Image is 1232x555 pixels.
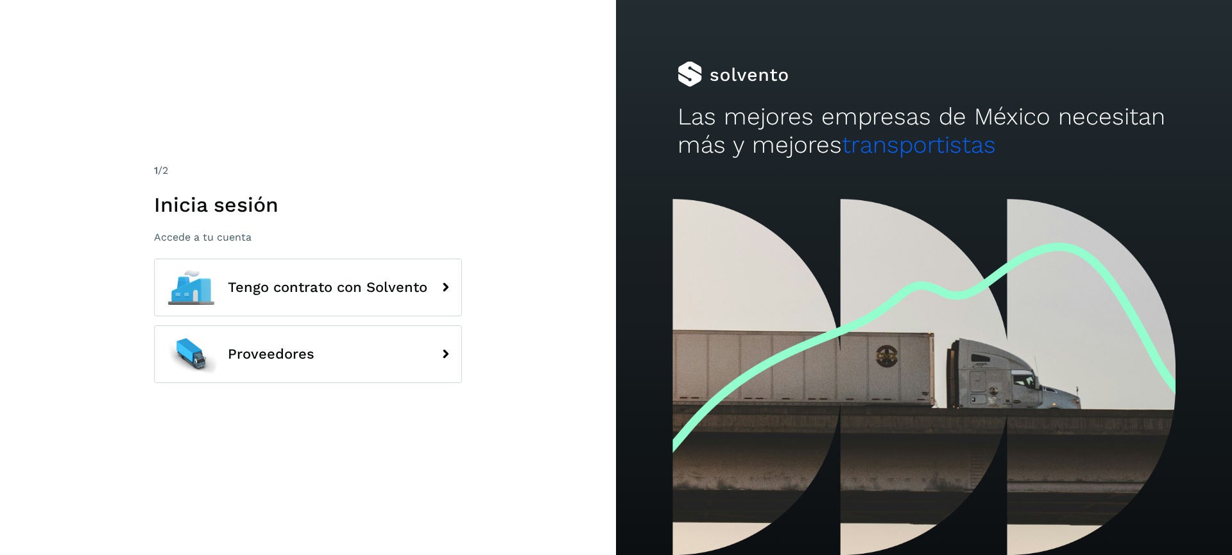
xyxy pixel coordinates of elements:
[842,131,996,158] span: transportistas
[154,163,462,178] div: /2
[154,325,462,383] button: Proveedores
[228,346,314,362] span: Proveedores
[678,103,1170,160] h2: Las mejores empresas de México necesitan más y mejores
[154,259,462,316] button: Tengo contrato con Solvento
[154,231,462,243] p: Accede a tu cuenta
[154,192,462,217] h1: Inicia sesión
[228,280,427,295] span: Tengo contrato con Solvento
[154,164,158,176] span: 1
